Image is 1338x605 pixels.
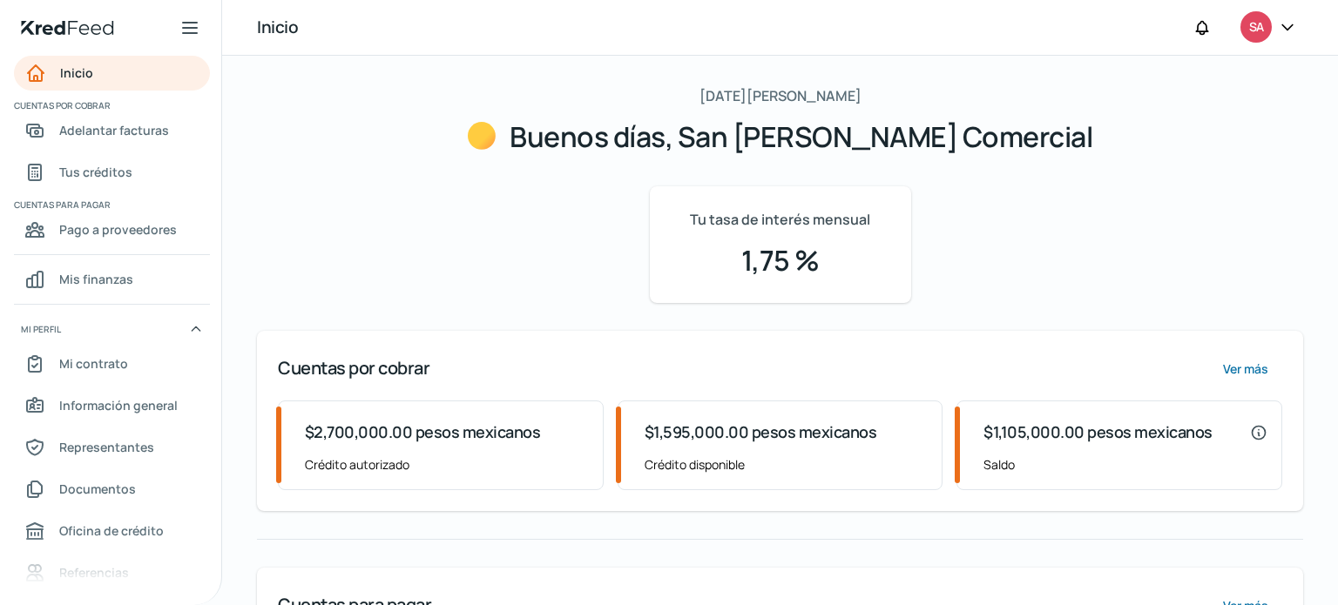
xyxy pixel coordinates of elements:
font: Cuentas para pagar [14,198,111,211]
font: Inicio [257,16,298,38]
font: $1,105,000.00 pesos mexicanos [983,421,1213,442]
font: Saldo [983,456,1015,473]
a: Inicio [14,56,210,91]
font: Mis finanzas [59,271,133,287]
font: 1,75 % [741,241,820,279]
font: Crédito autorizado [305,456,409,473]
font: Cuentas por cobrar [278,356,429,380]
font: Representantes [59,439,154,455]
a: Referencias [14,555,210,590]
font: [DATE][PERSON_NAME] [699,86,862,105]
font: Oficina de crédito [59,522,164,539]
font: Referencias [59,564,129,581]
font: SA [1249,18,1263,35]
a: Tus créditos [14,155,210,190]
font: Cuentas por cobrar [14,99,111,111]
a: Adelantar facturas [14,113,210,148]
font: Información general [59,397,178,413]
font: Tus créditos [59,164,132,180]
a: Oficina de crédito [14,514,210,548]
a: Pago a proveedores [14,212,210,247]
a: Documentos [14,472,210,507]
img: Saludos [468,122,496,150]
font: Adelantar facturas [59,122,169,138]
font: $2,700,000.00 pesos mexicanos [305,421,541,442]
a: Mis finanzas [14,262,210,297]
font: Ver más [1223,360,1268,377]
font: Inicio [60,64,93,81]
font: Mi contrato [59,355,128,372]
a: Representantes [14,430,210,465]
font: Mi perfil [21,323,61,335]
font: Pago a proveedores [59,221,177,238]
button: Ver más [1208,352,1282,387]
font: Crédito disponible [645,456,745,473]
a: Mi contrato [14,346,210,381]
font: Buenos días, San [PERSON_NAME] Comercial [510,118,1092,156]
font: $1,595,000.00 pesos mexicanos [645,421,877,442]
a: Información general [14,388,210,423]
font: Tu tasa de interés mensual [690,210,870,229]
font: Documentos [59,481,136,497]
